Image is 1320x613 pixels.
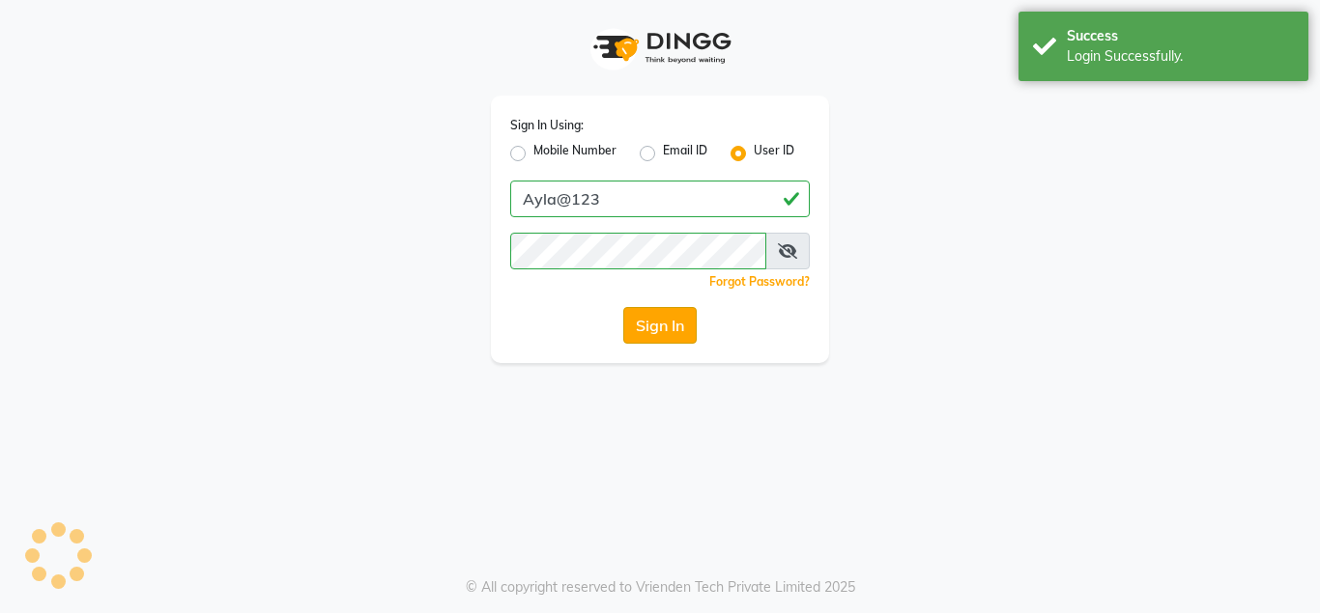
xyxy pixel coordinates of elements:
input: Username [510,181,810,217]
label: Sign In Using: [510,117,584,134]
div: Login Successfully. [1067,46,1294,67]
label: Mobile Number [533,142,617,165]
label: User ID [754,142,794,165]
button: Sign In [623,307,697,344]
img: logo1.svg [583,19,737,76]
label: Email ID [663,142,707,165]
input: Username [510,233,766,269]
div: Success [1067,26,1294,46]
a: Forgot Password? [709,274,810,289]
